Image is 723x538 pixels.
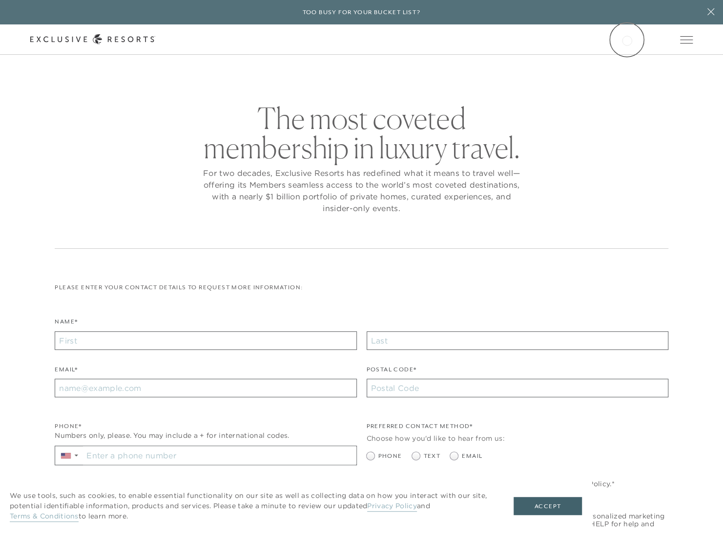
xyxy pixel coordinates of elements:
[83,446,356,465] input: Enter a phone number
[55,283,668,292] p: Please enter your contact details to request more information:
[73,452,80,458] span: ▼
[55,317,78,331] label: Name*
[55,365,78,379] label: Email*
[367,379,668,397] input: Postal Code
[55,331,356,350] input: First
[55,446,83,465] div: Country Code Selector
[367,433,668,444] div: Choose how you'd like to hear from us:
[424,452,441,461] span: Text
[462,452,482,461] span: Email
[367,365,417,379] label: Postal Code*
[680,36,693,43] button: Open navigation
[55,422,356,431] div: Phone*
[367,422,473,436] legend: Preferred Contact Method*
[55,430,356,441] div: Numbers only, please. You may include a + for international codes.
[367,501,416,512] a: Privacy Policy
[303,8,421,17] h6: Too busy for your bucket list?
[378,452,402,461] span: Phone
[514,497,582,516] button: Accept
[201,167,523,214] p: For two decades, Exclusive Resorts has redefined what it means to travel well—offering its Member...
[10,491,494,521] p: We use tools, such as cookies, to enable essential functionality on our site as well as collectin...
[55,379,356,397] input: name@example.com
[201,104,523,162] h2: The most coveted membership in luxury travel.
[367,331,668,350] input: Last
[10,512,79,522] a: Terms & Conditions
